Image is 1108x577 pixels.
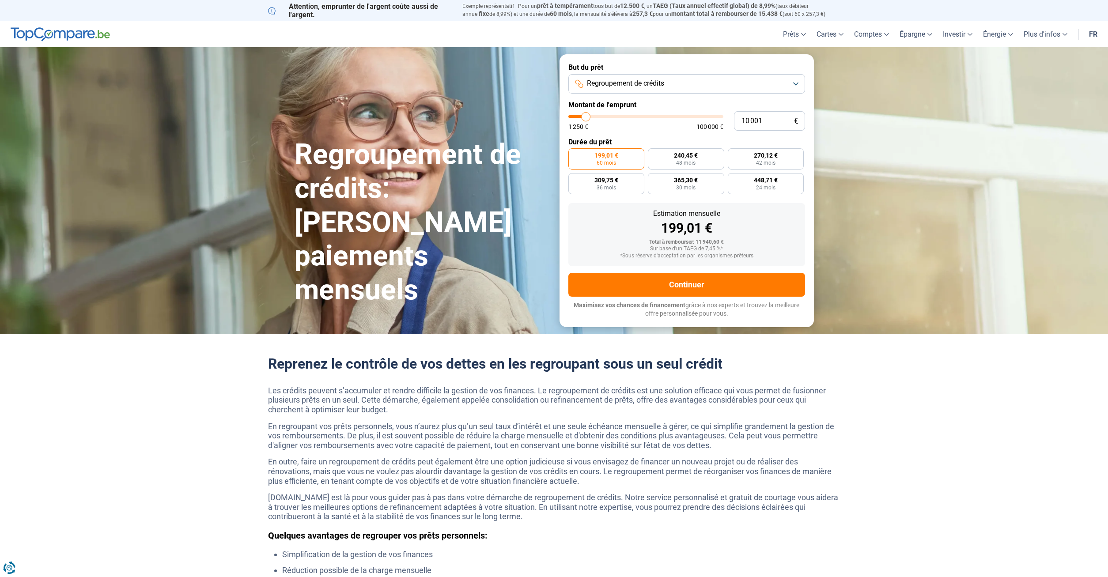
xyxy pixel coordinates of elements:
[756,185,775,190] span: 24 mois
[268,386,840,415] p: Les crédits peuvent s’accumuler et rendre difficile la gestion de vos finances. Le regroupement d...
[268,457,840,486] p: En outre, faire un regroupement de crédits peut également être une option judicieuse si vous envi...
[632,10,653,17] span: 257,3 €
[938,21,978,47] a: Investir
[282,566,840,575] li: Réduction possible de la charge mensuelle
[653,2,775,9] span: TAEG (Taux annuel effectif global) de 8,99%
[462,2,840,18] p: Exemple représentatif : Pour un tous but de , un (taux débiteur annuel de 8,99%) et une durée de ...
[1084,21,1103,47] a: fr
[1018,21,1073,47] a: Plus d'infos
[11,27,110,41] img: TopCompare
[268,530,840,541] h3: Quelques avantages de regrouper vos prêts personnels:
[568,138,805,146] label: Durée du prêt
[268,355,840,372] h2: Reprenez le contrôle de vos dettes en les regroupant sous un seul crédit
[575,239,798,245] div: Total à rembourser: 11 940,60 €
[754,177,778,183] span: 448,71 €
[575,246,798,252] div: Sur base d'un TAEG de 7,45 %*
[676,160,696,166] span: 48 mois
[268,493,840,521] p: [DOMAIN_NAME] est là pour vous guider pas à pas dans votre démarche de regroupement de crédits. N...
[674,177,698,183] span: 365,30 €
[671,10,783,17] span: montant total à rembourser de 15.438 €
[574,302,685,309] span: Maximisez vos chances de financement
[268,2,452,19] p: Attention, emprunter de l'argent coûte aussi de l'argent.
[568,74,805,94] button: Regroupement de crédits
[479,10,489,17] span: fixe
[568,101,805,109] label: Montant de l'emprunt
[620,2,644,9] span: 12.500 €
[594,177,618,183] span: 309,75 €
[575,222,798,235] div: 199,01 €
[295,138,549,307] h1: Regroupement de crédits: [PERSON_NAME] paiements mensuels
[849,21,894,47] a: Comptes
[794,117,798,125] span: €
[676,185,696,190] span: 30 mois
[587,79,664,88] span: Regroupement de crédits
[594,152,618,158] span: 199,01 €
[550,10,572,17] span: 60 mois
[597,185,616,190] span: 36 mois
[575,253,798,259] div: *Sous réserve d'acceptation par les organismes prêteurs
[754,152,778,158] span: 270,12 €
[568,63,805,72] label: But du prêt
[282,550,840,559] li: Simplification de la gestion de vos finances
[575,210,798,217] div: Estimation mensuelle
[696,124,723,130] span: 100 000 €
[778,21,811,47] a: Prêts
[568,301,805,318] p: grâce à nos experts et trouvez la meilleure offre personnalisée pour vous.
[756,160,775,166] span: 42 mois
[537,2,593,9] span: prêt à tempérament
[268,422,840,450] p: En regroupant vos prêts personnels, vous n’aurez plus qu’un seul taux d’intérêt et une seule éché...
[674,152,698,158] span: 240,45 €
[568,273,805,297] button: Continuer
[894,21,938,47] a: Épargne
[978,21,1018,47] a: Énergie
[811,21,849,47] a: Cartes
[597,160,616,166] span: 60 mois
[568,124,588,130] span: 1 250 €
